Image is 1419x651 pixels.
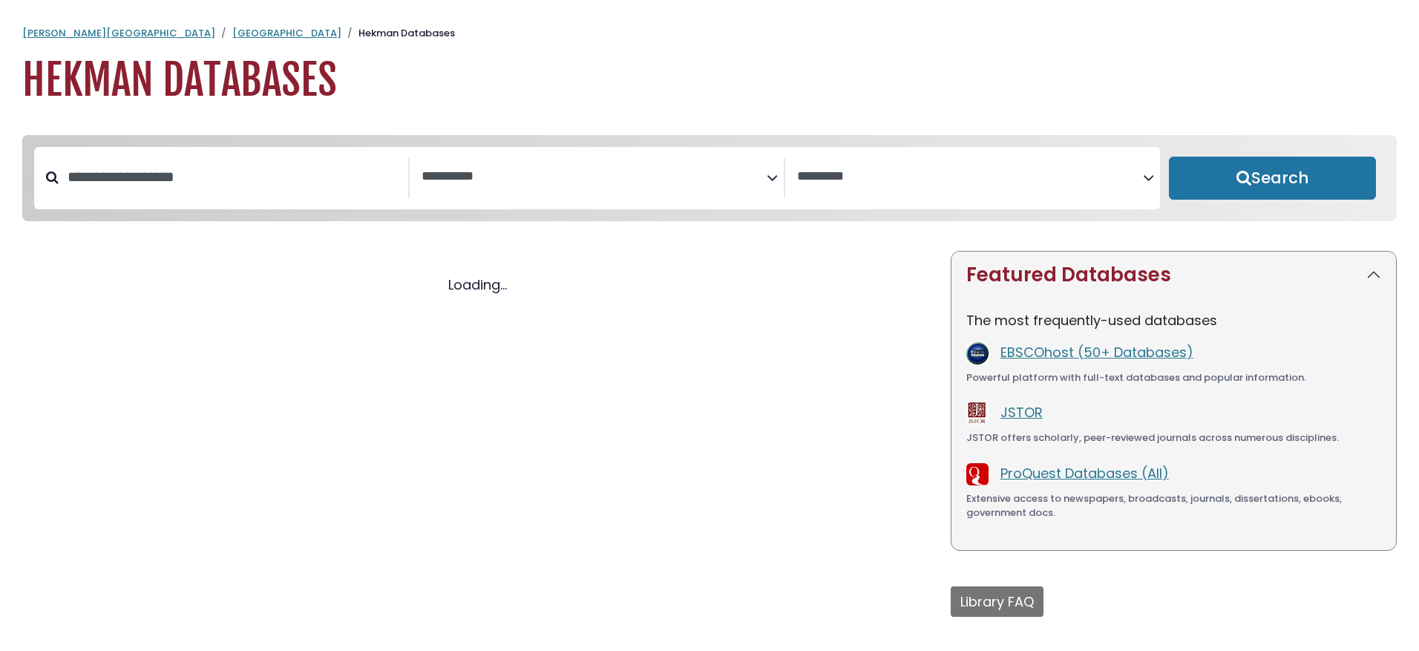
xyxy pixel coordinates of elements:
[422,169,767,185] textarea: Search
[22,275,933,295] div: Loading...
[22,26,1397,41] nav: breadcrumb
[1000,343,1193,362] a: EBSCOhost (50+ Databases)
[951,252,1396,298] button: Featured Databases
[1000,403,1043,422] a: JSTOR
[951,586,1043,617] button: Library FAQ
[22,26,215,40] a: [PERSON_NAME][GEOGRAPHIC_DATA]
[966,370,1381,385] div: Powerful platform with full-text databases and popular information.
[1169,157,1376,200] button: Submit for Search Results
[966,491,1381,520] div: Extensive access to newspapers, broadcasts, journals, dissertations, ebooks, government docs.
[1000,464,1169,482] a: ProQuest Databases (All)
[797,169,1142,185] textarea: Search
[22,56,1397,105] h1: Hekman Databases
[966,431,1381,445] div: JSTOR offers scholarly, peer-reviewed journals across numerous disciplines.
[22,135,1397,221] nav: Search filters
[59,165,408,189] input: Search database by title or keyword
[966,310,1381,330] p: The most frequently-used databases
[341,26,455,41] li: Hekman Databases
[232,26,341,40] a: [GEOGRAPHIC_DATA]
